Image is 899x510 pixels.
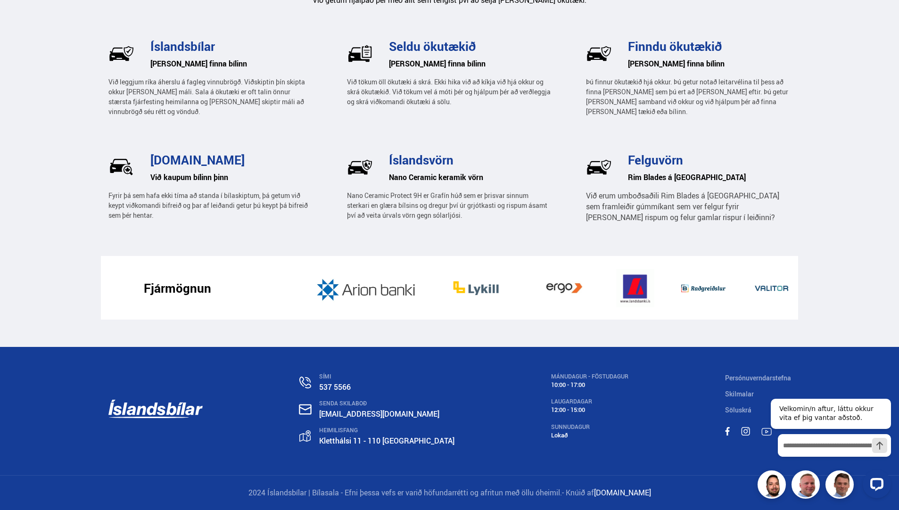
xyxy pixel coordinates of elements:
[299,377,311,388] img: n0V2lOsqF3l1V2iz.svg
[725,427,730,436] img: sWpC3iNHV7nfMC_m.svg
[347,190,552,220] p: Nano Ceramic Protect 9H er Grafín húð sem er þrisvar sinnum sterkari en glæra bílsins og dregur þ...
[319,427,454,434] div: HEIMILISFANG
[108,190,313,220] p: Fyrir þá sem hafa ekki tíma að standa í bílaskiptum, þá getum við keypt viðkomandi bifreið og þar...
[319,400,454,407] div: SENDA SKILABOÐ
[628,170,791,184] h6: Rim Blades á [GEOGRAPHIC_DATA]
[108,77,313,116] p: Við leggjum ríka áherslu á fagleg vinnubrögð. Viðskiptin þín skipta okkur [PERSON_NAME] máli. Sal...
[761,428,772,436] img: TPE2foN3MBv8dG_-.svg
[389,170,552,184] h6: Nano Ceramic keramik vörn
[586,41,612,66] img: BkM1h9GEeccOPUq4.svg
[586,77,791,116] p: Þú finnur ökutækið hjá okkur. Þú getur notað leitarvélina til þess að finna [PERSON_NAME] sem þú ...
[347,41,373,66] img: U-P77hVsr2UxK2Mi.svg
[551,432,628,439] div: Lokað
[319,436,454,446] a: Kletthálsi 11 - 110 [GEOGRAPHIC_DATA]
[347,77,552,107] p: Við tökum öll ökutæki á skrá. Ekki hika við að kíkja við hjá okkur og skrá ökutækið. Við tökum ve...
[551,381,628,388] div: 10:00 - 17:00
[586,190,779,222] span: Við erum umboðsaðili Rim Blades á [GEOGRAPHIC_DATA] sem framleiðir gúmmíkant sem ver felgur fyrir...
[313,269,422,307] img: JD2k8JnpGOQahQK4.jpg
[108,41,134,66] img: wj-tEQaV63q7uWzm.svg
[319,382,351,392] a: 537 5566
[347,154,373,180] img: Pf5Ax2cCE_PAlAL1.svg
[389,153,552,167] h3: Íslandsvörn
[562,487,594,498] span: - Knúið af
[763,381,895,506] iframe: LiveChat chat widget
[299,404,312,415] img: nHj8e-n-aHgjukTg.svg
[759,472,787,500] img: nhp88E3Fdnt1Opn2.png
[741,427,750,436] img: MACT0LfU9bBTv6h5.svg
[628,153,791,167] h3: Felguvörn
[628,39,791,53] h3: Finndu ökutækið
[551,424,628,430] div: SUNNUDAGUR
[551,373,628,380] div: MÁNUDAGUR - FÖSTUDAGUR
[529,269,599,307] img: vb19vGOeIT05djEB.jpg
[150,153,313,167] h3: [DOMAIN_NAME]
[299,430,311,442] img: gp4YpyYFnEr45R34.svg
[150,57,313,71] h6: [PERSON_NAME] finna bílinn
[389,57,552,71] h6: [PERSON_NAME] finna bílinn
[319,373,454,380] div: SÍMI
[551,398,628,405] div: LAUGARDAGAR
[108,487,791,498] p: 2024 Íslandsbílar | Bílasala - Efni þessa vefs er varið höfundarrétti og afritun með öllu óheimil.
[725,389,754,398] a: Skilmalar
[319,409,439,419] a: [EMAIL_ADDRESS][DOMAIN_NAME]
[551,406,628,413] div: 12:00 - 15:00
[150,39,313,53] h3: Íslandsbílar
[725,405,751,414] a: Söluskrá
[628,57,791,71] h6: [PERSON_NAME] finna bílinn
[594,487,651,498] a: [DOMAIN_NAME]
[725,373,791,382] a: Persónuverndarstefna
[150,170,313,184] h6: Við kaupum bílinn þinn
[586,154,612,180] img: wj-tEQaV63q7uWzm.svg
[389,39,552,53] h3: Seldu ökutækið
[144,281,211,295] h3: Fjármögnun
[108,154,134,180] img: _UrlRxxciTm4sq1N.svg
